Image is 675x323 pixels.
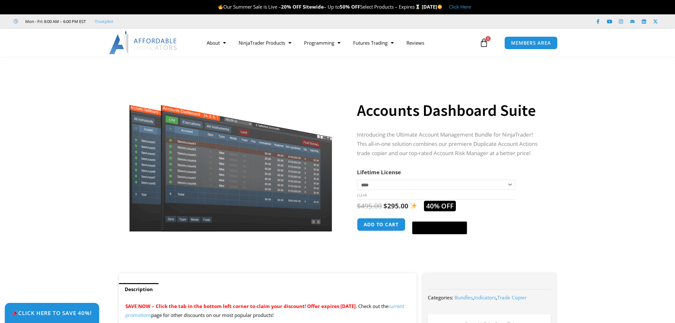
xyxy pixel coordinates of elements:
span: Mon - Fri: 8:00 AM – 6:00 PM EST [24,18,86,25]
span: Categories: [428,294,453,301]
strong: [DATE] [422,4,442,10]
a: Clear options [357,193,367,198]
h1: Accounts Dashboard Suite [357,99,543,122]
span: 0 [486,36,491,41]
span: Click Here to save 40%! [12,310,92,316]
a: Programming [298,35,347,50]
iframe: Secure payment input frame [411,217,468,218]
a: NinjaTrader Products [232,35,298,50]
p: Check out the page for other discounts on our most popular products! [125,302,410,320]
img: 🔥 [218,4,223,9]
a: 0 [470,34,498,52]
img: ✨ [410,202,417,209]
label: Lifetime License [357,169,401,176]
a: Trade Copier [497,294,527,301]
img: 🌞 [437,4,442,9]
span: Our Summer Sale is Live – – Up to Select Products – Expires [218,4,421,10]
strong: 50% OFF [340,4,360,10]
a: Bundles [455,294,473,301]
a: Trustpilot [95,18,113,25]
a: Description [119,283,159,296]
a: Futures Trading [347,35,400,50]
nav: Menu [200,35,478,50]
a: Reviews [400,35,431,50]
a: About [200,35,232,50]
span: $ [357,201,361,210]
strong: 20% OFF [281,4,301,10]
strong: Sitewide [303,4,324,10]
a: Indicators [474,294,496,301]
bdi: 295.00 [383,201,408,210]
img: Screenshot 2024-08-26 155710eeeee [128,68,333,232]
img: 🎉 [12,310,18,316]
span: $ [383,201,387,210]
button: Buy with GPay [412,222,467,234]
img: LogoAI | Affordable Indicators – NinjaTrader [109,31,178,54]
a: Click Here [449,4,471,10]
a: 🎉Click Here to save 40%! [5,303,99,323]
bdi: 495.00 [357,201,382,210]
img: ⌛ [415,4,420,9]
a: MEMBERS AREA [504,36,558,49]
button: Add to cart [357,218,405,231]
p: Introducing the Ultimate Account Management Bundle for NinjaTrader! This all-in-one solution comb... [357,130,543,158]
span: , , [455,294,527,301]
span: MEMBERS AREA [511,41,551,45]
span: 40% OFF [424,201,456,211]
